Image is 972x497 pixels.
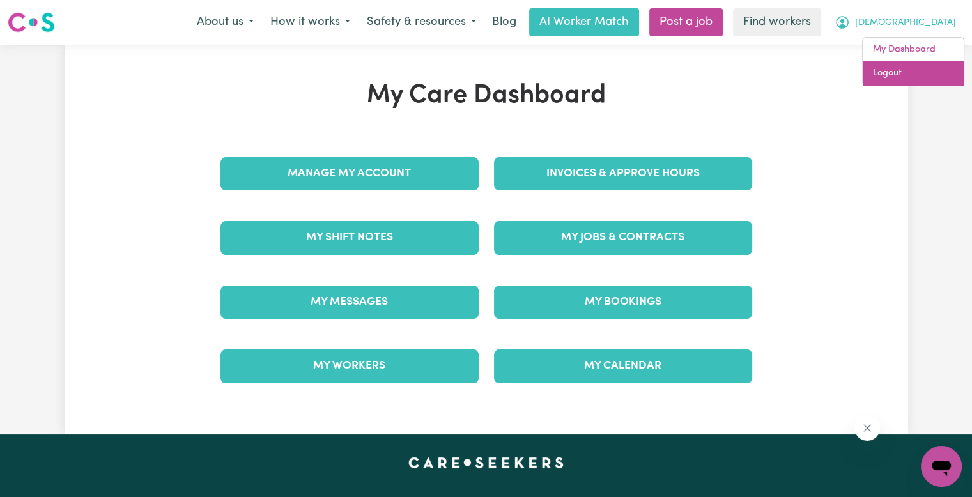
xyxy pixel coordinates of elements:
[921,446,962,487] iframe: Button to launch messaging window
[826,9,964,36] button: My Account
[8,8,55,37] a: Careseekers logo
[855,16,956,30] span: [DEMOGRAPHIC_DATA]
[494,286,752,319] a: My Bookings
[220,221,479,254] a: My Shift Notes
[262,9,359,36] button: How it works
[8,9,77,19] span: Need any help?
[408,457,564,468] a: Careseekers home page
[529,8,639,36] a: AI Worker Match
[220,349,479,383] a: My Workers
[484,8,524,36] a: Blog
[8,11,55,34] img: Careseekers logo
[863,61,964,86] a: Logout
[862,37,964,86] div: My Account
[854,415,880,441] iframe: Close message
[494,349,752,383] a: My Calendar
[494,221,752,254] a: My Jobs & Contracts
[494,157,752,190] a: Invoices & Approve Hours
[359,9,484,36] button: Safety & resources
[220,157,479,190] a: Manage My Account
[863,38,964,62] a: My Dashboard
[189,9,262,36] button: About us
[220,286,479,319] a: My Messages
[213,80,760,111] h1: My Care Dashboard
[649,8,723,36] a: Post a job
[733,8,821,36] a: Find workers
